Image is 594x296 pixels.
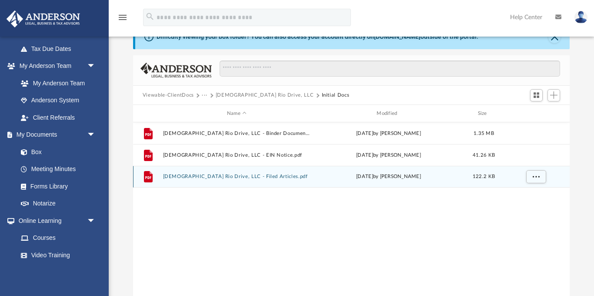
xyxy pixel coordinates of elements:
[157,32,478,41] div: Difficulty viewing your box folder? You can also access your account directly on outside of the p...
[574,11,587,24] img: User Pic
[6,212,104,229] a: Online Learningarrow_drop_down
[314,110,463,118] div: Modified
[163,174,310,180] button: [DEMOGRAPHIC_DATA] Rio Drive, LLC - Filed Articles.pdf
[137,110,159,118] div: id
[220,61,561,77] input: Search files and folders
[505,110,566,118] div: id
[4,10,83,27] img: Anderson Advisors Platinum Portal
[12,143,100,161] a: Box
[547,89,561,101] button: Add
[374,33,420,40] a: [DOMAIN_NAME]
[162,110,310,118] div: Name
[548,31,561,43] button: Close
[12,246,100,264] a: Video Training
[466,110,501,118] div: Size
[87,126,104,144] span: arrow_drop_down
[163,131,310,136] button: [DEMOGRAPHIC_DATA] Rio Drive, LLC - Binder Documents.pdf
[12,229,104,247] a: Courses
[314,130,462,138] div: [DATE] by [PERSON_NAME]
[87,212,104,230] span: arrow_drop_down
[163,152,310,158] button: [DEMOGRAPHIC_DATA] Rio Drive, LLC - EIN Notice.pdf
[12,161,104,178] a: Meeting Minutes
[202,91,207,99] button: ···
[530,89,543,101] button: Switch to Grid View
[12,40,109,57] a: Tax Due Dates
[12,92,104,109] a: Anderson System
[6,126,104,144] a: My Documentsarrow_drop_down
[474,131,494,136] span: 1.35 MB
[12,195,104,212] a: Notarize
[216,91,314,99] button: [DEMOGRAPHIC_DATA] Rio Drive, LLC
[87,57,104,75] span: arrow_drop_down
[12,74,100,92] a: My Anderson Team
[322,91,350,99] button: Initial Docs
[473,153,495,158] span: 41.26 KB
[12,109,104,126] a: Client Referrals
[117,12,128,23] i: menu
[145,12,155,21] i: search
[12,178,100,195] a: Forms Library
[473,174,495,179] span: 122.2 KB
[143,91,194,99] button: Viewable-ClientDocs
[117,17,128,23] a: menu
[12,264,104,281] a: Resources
[526,170,546,183] button: More options
[6,57,104,75] a: My Anderson Teamarrow_drop_down
[314,151,462,159] div: [DATE] by [PERSON_NAME]
[314,173,462,181] div: [DATE] by [PERSON_NAME]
